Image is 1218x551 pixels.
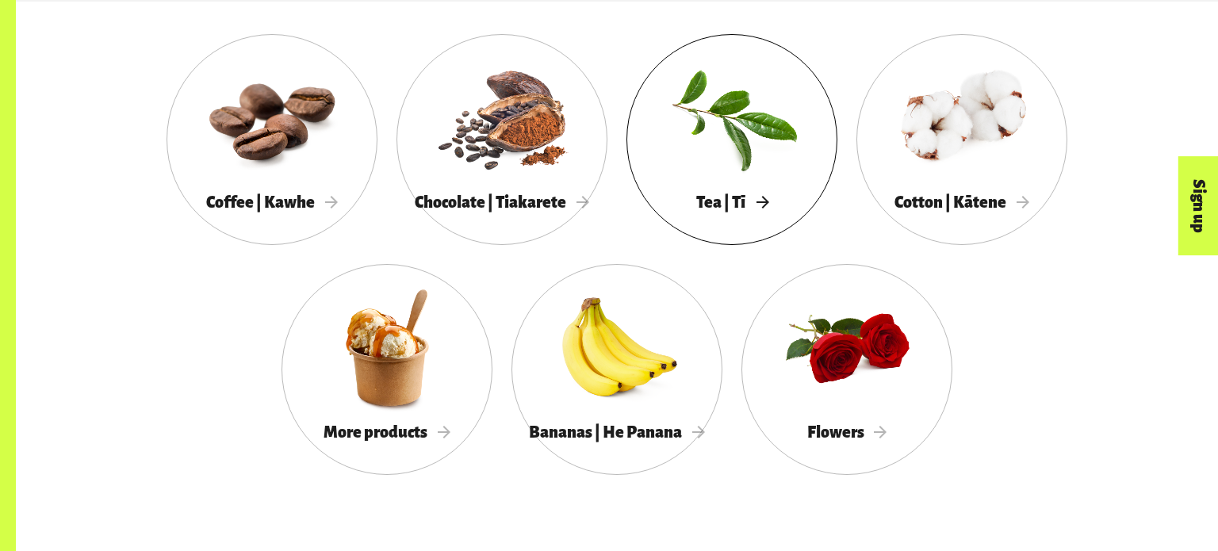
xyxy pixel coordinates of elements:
span: Tea | Tī [696,193,768,211]
span: Bananas | He Panana [529,423,705,441]
span: Cotton | Kātene [894,193,1029,211]
a: Cotton | Kātene [856,34,1067,245]
span: Flowers [807,423,887,441]
a: Bananas | He Panana [511,264,722,475]
span: Coffee | Kawhe [206,193,338,211]
a: Tea | Tī [626,34,837,245]
span: More products [324,423,450,441]
span: Chocolate | Tiakarete [415,193,589,211]
a: More products [282,264,492,475]
a: Chocolate | Tiakarete [396,34,607,245]
a: Flowers [741,264,952,475]
a: Coffee | Kawhe [167,34,377,245]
